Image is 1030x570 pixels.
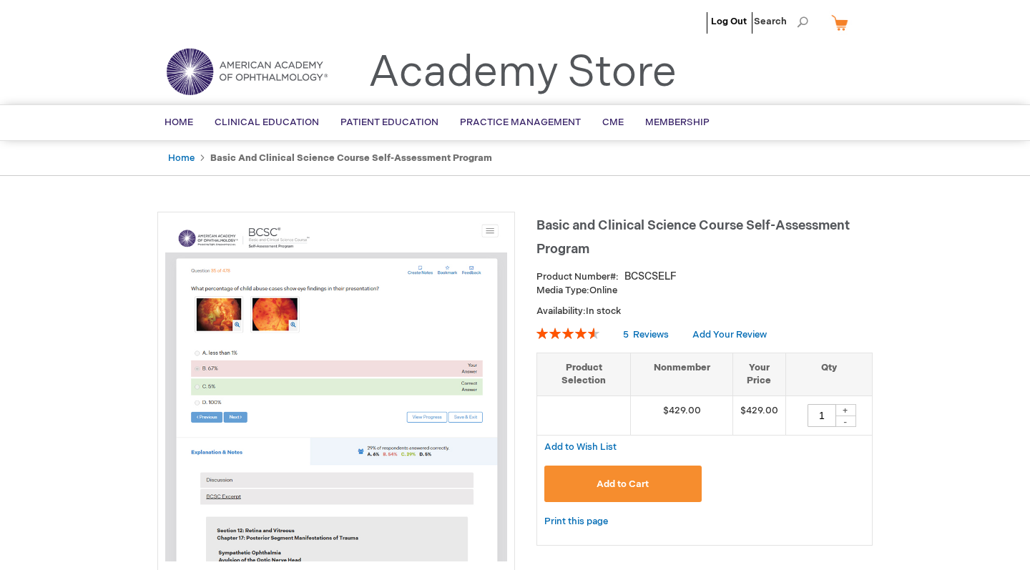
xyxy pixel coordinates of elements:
span: Basic and Clinical Science Course Self-Assessment Program [536,218,850,257]
p: Online [536,284,873,298]
span: Practice Management [460,117,581,128]
div: + [835,404,856,416]
img: Basic and Clinical Science Course Self-Assessment Program [165,220,507,561]
a: Academy Store [368,47,677,99]
span: Add to Wish List [544,441,617,453]
td: $429.00 [631,395,733,435]
a: Home [168,152,195,164]
span: Membership [645,117,710,128]
th: Qty [785,353,872,395]
span: In stock [586,305,621,317]
span: Clinical Education [215,117,319,128]
strong: Basic and Clinical Science Course Self-Assessment Program [210,152,492,164]
a: 5 Reviews [623,329,671,340]
div: 92% [536,328,599,339]
strong: Media Type: [536,285,589,296]
a: Print this page [544,513,608,531]
a: Add Your Review [692,329,767,340]
div: BCSCSELF [624,270,677,284]
th: Nonmember [631,353,733,395]
span: Home [165,117,193,128]
span: CME [602,117,624,128]
div: - [835,416,856,427]
td: $429.00 [732,395,785,435]
input: Qty [808,404,836,427]
a: Add to Wish List [544,441,617,453]
a: Log Out [711,16,747,27]
strong: Product Number [536,271,619,282]
span: Reviews [633,329,669,340]
span: Search [754,7,808,36]
span: Patient Education [340,117,438,128]
button: Add to Cart [544,466,702,502]
p: Availability: [536,305,873,318]
span: 5 [623,329,629,340]
th: Your Price [732,353,785,395]
th: Product Selection [537,353,631,395]
span: Add to Cart [597,478,649,490]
